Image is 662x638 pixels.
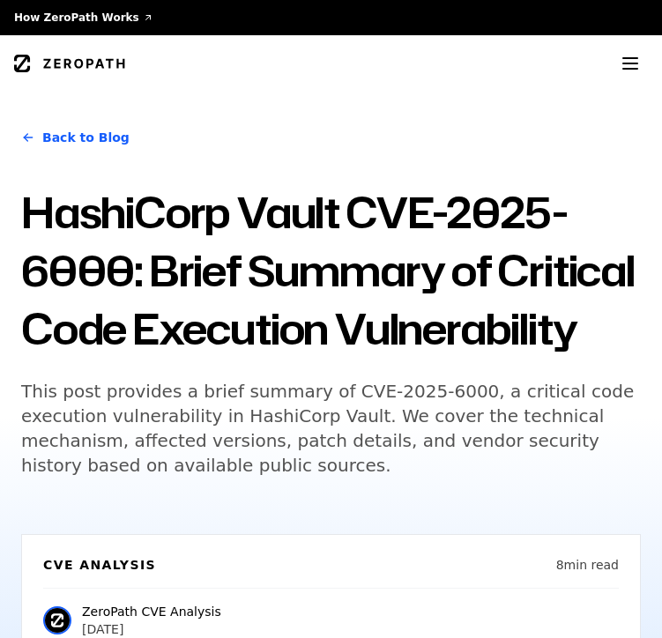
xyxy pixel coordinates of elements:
img: ZeroPath CVE Analysis [43,606,71,634]
a: How ZeroPath Works [14,11,153,25]
button: Toggle menu [613,46,648,81]
h5: This post provides a brief summary of CVE-2025-6000, a critical code execution vulnerability in H... [21,379,641,478]
span: How ZeroPath Works [14,11,139,25]
h6: CVE Analysis [43,556,156,574]
p: [DATE] [82,620,221,638]
p: 8 min read [556,556,619,574]
a: Back to Blog [21,113,130,162]
p: ZeroPath CVE Analysis [82,603,221,620]
h1: HashiCorp Vault CVE-2025-6000: Brief Summary of Critical Code Execution Vulnerability [21,183,641,358]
